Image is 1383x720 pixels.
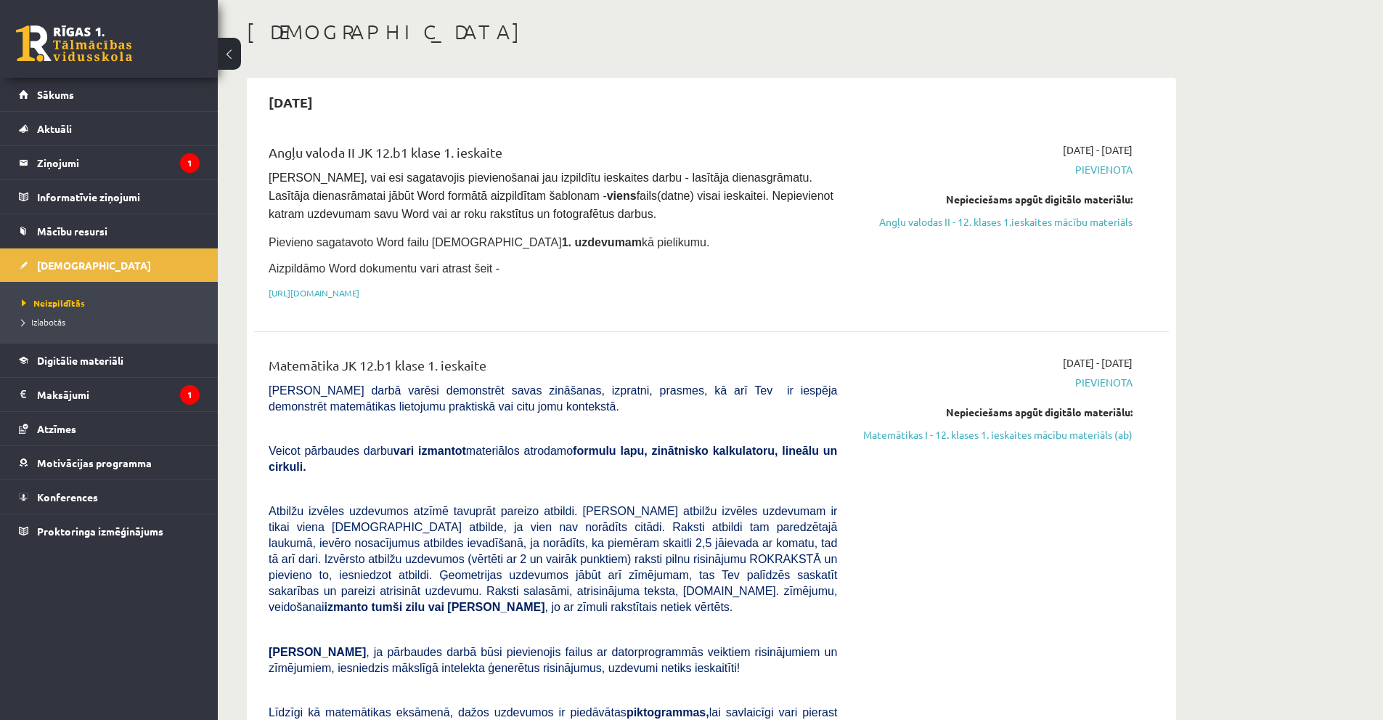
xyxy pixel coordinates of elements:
strong: 1. uzdevumam [562,236,642,248]
a: Sākums [19,78,200,111]
div: Nepieciešams apgūt digitālo materiālu: [859,192,1133,207]
i: 1 [180,153,200,173]
a: Ziņojumi1 [19,146,200,179]
span: Konferences [37,490,98,503]
span: Veicot pārbaudes darbu materiālos atrodamo [269,445,837,473]
b: izmanto [325,601,368,613]
span: Pievienota [859,162,1133,177]
span: Sākums [37,88,74,101]
a: Konferences [19,480,200,514]
span: Atzīmes [37,422,76,435]
a: [DEMOGRAPHIC_DATA] [19,248,200,282]
span: Aktuāli [37,122,72,135]
i: 1 [180,385,200,405]
span: [PERSON_NAME] darbā varēsi demonstrēt savas zināšanas, izpratni, prasmes, kā arī Tev ir iespēja d... [269,384,837,413]
span: Digitālie materiāli [37,354,123,367]
a: Mācību resursi [19,214,200,248]
div: Matemātika JK 12.b1 klase 1. ieskaite [269,355,837,382]
h1: [DEMOGRAPHIC_DATA] [247,20,1176,44]
a: [URL][DOMAIN_NAME] [269,287,359,299]
span: [PERSON_NAME] [269,646,366,658]
div: Nepieciešams apgūt digitālo materiālu: [859,405,1133,420]
span: Motivācijas programma [37,456,152,469]
a: Informatīvie ziņojumi [19,180,200,214]
a: Izlabotās [22,315,203,328]
span: [PERSON_NAME], vai esi sagatavojis pievienošanai jau izpildītu ieskaites darbu - lasītāja dienasg... [269,171,836,220]
span: Izlabotās [22,316,65,328]
b: piktogrammas, [627,706,709,719]
b: formulu lapu, zinātnisko kalkulatoru, lineālu un cirkuli. [269,445,837,473]
a: Aktuāli [19,112,200,145]
b: tumši zilu vai [PERSON_NAME] [371,601,544,613]
a: Atzīmes [19,412,200,445]
div: Angļu valoda II JK 12.b1 klase 1. ieskaite [269,142,837,169]
span: , ja pārbaudes darbā būsi pievienojis failus ar datorprogrammās veiktiem risinājumiem un zīmējumi... [269,646,837,674]
strong: viens [607,190,637,202]
a: Digitālie materiāli [19,344,200,377]
span: [DEMOGRAPHIC_DATA] [37,259,151,272]
a: Angļu valodas II - 12. klases 1.ieskaites mācību materiāls [859,214,1133,230]
span: Aizpildāmo Word dokumentu vari atrast šeit - [269,262,499,275]
span: Mācību resursi [37,225,107,238]
legend: Ziņojumi [37,146,200,179]
a: Matemātikas I - 12. klases 1. ieskaites mācību materiāls (ab) [859,427,1133,442]
h2: [DATE] [254,85,327,119]
span: [DATE] - [DATE] [1063,355,1133,371]
a: Neizpildītās [22,296,203,310]
a: Motivācijas programma [19,446,200,480]
legend: Maksājumi [37,378,200,411]
span: Pievieno sagatavoto Word failu [DEMOGRAPHIC_DATA] kā pielikumu. [269,236,709,248]
span: Proktoringa izmēģinājums [37,525,163,538]
a: Maksājumi1 [19,378,200,411]
span: [DATE] - [DATE] [1063,142,1133,158]
b: vari izmantot [393,445,466,457]
a: Proktoringa izmēģinājums [19,514,200,548]
legend: Informatīvie ziņojumi [37,180,200,214]
span: Neizpildītās [22,297,85,309]
span: Atbilžu izvēles uzdevumos atzīmē tavuprāt pareizo atbildi. [PERSON_NAME] atbilžu izvēles uzdevuma... [269,505,837,613]
span: Pievienota [859,375,1133,390]
a: Rīgas 1. Tālmācības vidusskola [16,25,132,62]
